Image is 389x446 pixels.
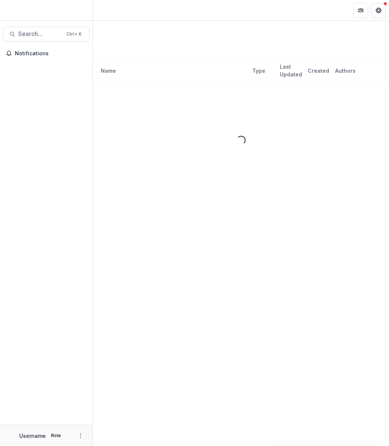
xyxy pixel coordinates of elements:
div: Ctrl + K [65,30,83,38]
button: Get Help [371,3,386,18]
span: Notifications [15,50,87,57]
span: Last Updated [280,63,304,78]
span: Name [101,67,116,75]
span: Authors [335,67,356,75]
p: Role [49,432,63,439]
button: Partners [353,3,368,18]
span: Type [252,67,265,75]
p: Username [19,432,46,440]
button: More [76,431,85,440]
button: Notifications [3,47,90,59]
button: Search... [3,27,90,42]
span: Search... [18,30,62,37]
span: Created [308,67,329,75]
